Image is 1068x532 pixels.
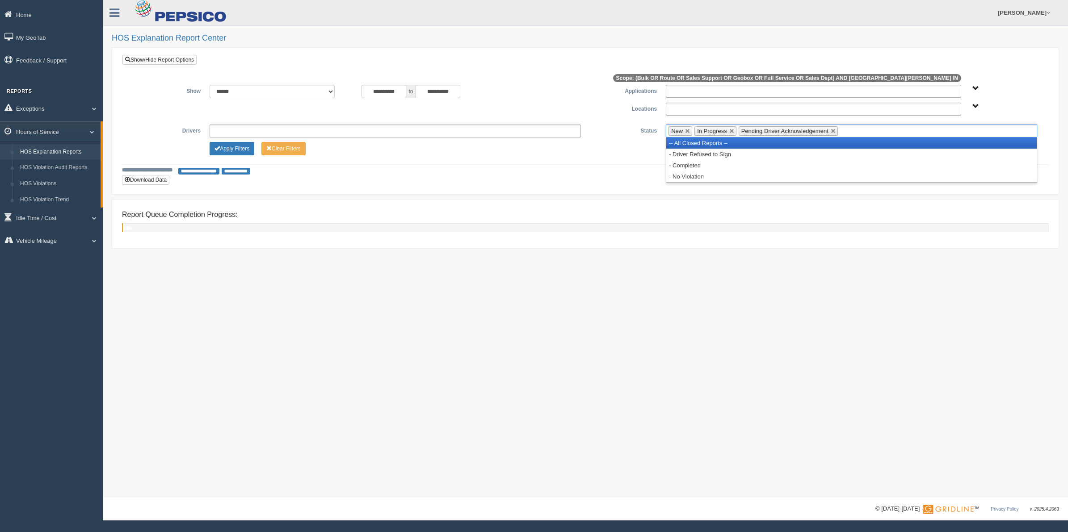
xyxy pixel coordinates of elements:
[129,125,205,135] label: Drivers
[697,128,727,134] span: In Progress
[666,137,1037,149] li: -- All Closed Reports --
[122,211,1049,219] h4: Report Queue Completion Progress:
[741,128,828,134] span: Pending Driver Acknowledgement
[666,160,1037,171] li: - Completed
[16,160,101,176] a: HOS Violation Audit Reports
[671,128,683,134] span: New
[16,192,101,208] a: HOS Violation Trend
[122,175,169,185] button: Download Data
[261,142,306,155] button: Change Filter Options
[875,504,1059,514] div: © [DATE]-[DATE] - ™
[112,34,1059,43] h2: HOS Explanation Report Center
[991,507,1018,511] a: Privacy Policy
[585,103,661,113] label: Locations
[613,74,961,82] span: Scope: (Bulk OR Route OR Sales Support OR Geobox OR Full Service OR Sales Dept) AND [GEOGRAPHIC_D...
[666,149,1037,160] li: - Driver Refused to Sign
[666,171,1037,182] li: - No Violation
[129,85,205,96] label: Show
[210,142,254,155] button: Change Filter Options
[585,125,661,135] label: Status
[406,85,415,98] span: to
[16,144,101,160] a: HOS Explanation Reports
[122,55,197,65] a: Show/Hide Report Options
[16,176,101,192] a: HOS Violations
[1030,507,1059,511] span: v. 2025.4.2063
[585,85,661,96] label: Applications
[923,505,974,514] img: Gridline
